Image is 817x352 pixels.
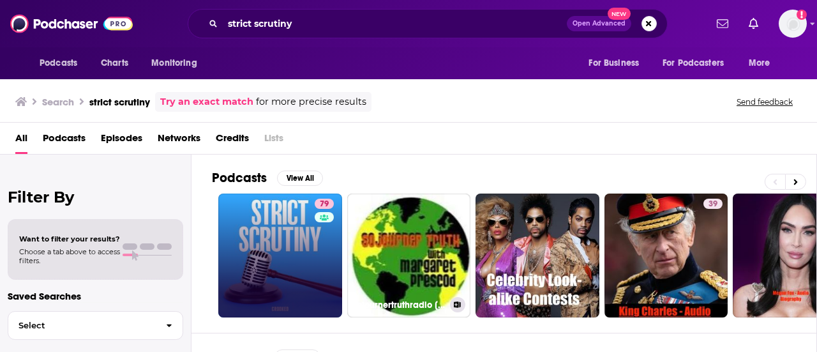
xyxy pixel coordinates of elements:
button: open menu [142,51,213,75]
span: 39 [708,198,717,211]
button: open menu [654,51,742,75]
span: Logged in as calellac [779,10,807,38]
h3: Sojournertruthradio [DATE] [352,300,445,310]
span: Podcasts [40,54,77,72]
span: Choose a tab above to access filters. [19,247,120,265]
input: Search podcasts, credits, & more... [223,13,567,34]
img: Podchaser - Follow, Share and Rate Podcasts [10,11,133,36]
a: All [15,128,27,154]
div: Search podcasts, credits, & more... [188,9,668,38]
span: More [749,54,770,72]
a: Episodes [101,128,142,154]
h3: Search [42,96,74,108]
a: 39 [703,199,723,209]
a: 79 [218,194,342,318]
a: Try an exact match [160,95,253,109]
a: Sojournertruthradio [DATE] [347,194,471,318]
a: Networks [158,128,200,154]
a: 39 [604,194,728,318]
button: Open AdvancedNew [567,16,631,31]
button: open menu [31,51,94,75]
span: Want to filter your results? [19,234,120,243]
button: View All [277,171,323,186]
span: Open Advanced [573,20,626,27]
span: Monitoring [151,54,197,72]
svg: Add a profile image [797,10,807,20]
h2: Podcasts [212,170,267,186]
a: Credits [216,128,249,154]
button: Send feedback [733,96,797,107]
button: open menu [740,51,786,75]
span: New [608,8,631,20]
p: Saved Searches [8,290,183,302]
span: 79 [320,198,329,211]
h2: Filter By [8,188,183,206]
button: Show profile menu [779,10,807,38]
button: Select [8,311,183,340]
span: for more precise results [256,95,366,109]
img: User Profile [779,10,807,38]
button: open menu [580,51,655,75]
a: Charts [93,51,136,75]
a: Show notifications dropdown [712,13,733,34]
a: Podcasts [43,128,86,154]
a: Show notifications dropdown [744,13,763,34]
span: Lists [264,128,283,154]
a: 79 [315,199,334,209]
span: For Podcasters [663,54,724,72]
a: PodcastsView All [212,170,323,186]
h3: strict scrutiny [89,96,150,108]
span: Charts [101,54,128,72]
span: For Business [588,54,639,72]
span: Select [8,321,156,330]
